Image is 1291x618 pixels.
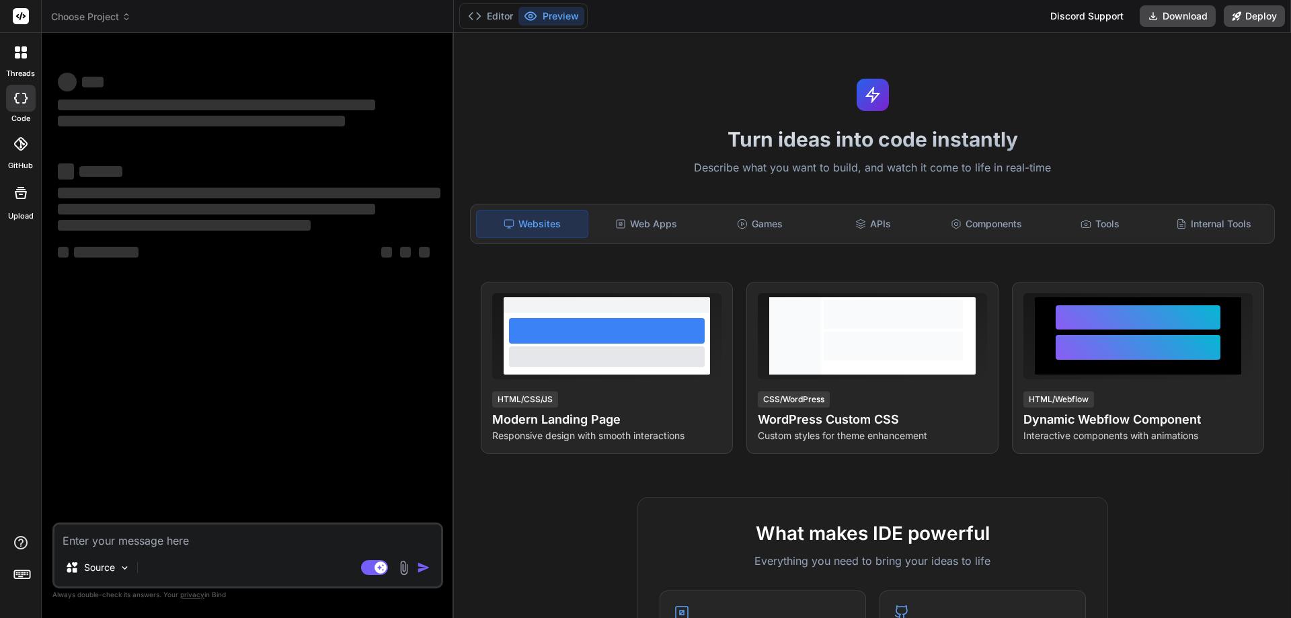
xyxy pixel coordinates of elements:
[6,68,35,79] label: threads
[518,7,584,26] button: Preview
[1042,5,1132,27] div: Discord Support
[119,562,130,574] img: Pick Models
[705,210,816,238] div: Games
[79,166,122,177] span: ‌
[758,429,987,442] p: Custom styles for theme enhancement
[462,127,1283,151] h1: Turn ideas into code instantly
[58,188,440,198] span: ‌
[1023,410,1253,429] h4: Dynamic Webflow Component
[58,220,311,231] span: ‌
[1045,210,1156,238] div: Tools
[476,210,588,238] div: Websites
[463,7,518,26] button: Editor
[381,247,392,258] span: ‌
[492,429,721,442] p: Responsive design with smooth interactions
[58,73,77,91] span: ‌
[1023,429,1253,442] p: Interactive components with animations
[758,391,830,408] div: CSS/WordPress
[492,410,721,429] h4: Modern Landing Page
[8,160,33,171] label: GitHub
[1158,210,1269,238] div: Internal Tools
[58,204,375,215] span: ‌
[11,113,30,124] label: code
[1023,391,1094,408] div: HTML/Webflow
[660,519,1086,547] h2: What makes IDE powerful
[660,553,1086,569] p: Everything you need to bring your ideas to life
[74,247,139,258] span: ‌
[931,210,1042,238] div: Components
[462,159,1283,177] p: Describe what you want to build, and watch it come to life in real-time
[58,247,69,258] span: ‌
[52,588,443,601] p: Always double-check its answers. Your in Bind
[396,560,412,576] img: attachment
[58,100,375,110] span: ‌
[82,77,104,87] span: ‌
[58,163,74,180] span: ‌
[818,210,929,238] div: APIs
[1224,5,1285,27] button: Deploy
[1140,5,1216,27] button: Download
[591,210,702,238] div: Web Apps
[180,590,204,598] span: privacy
[58,116,345,126] span: ‌
[84,561,115,574] p: Source
[51,10,131,24] span: Choose Project
[400,247,411,258] span: ‌
[8,210,34,222] label: Upload
[758,410,987,429] h4: WordPress Custom CSS
[419,247,430,258] span: ‌
[417,561,430,574] img: icon
[492,391,558,408] div: HTML/CSS/JS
